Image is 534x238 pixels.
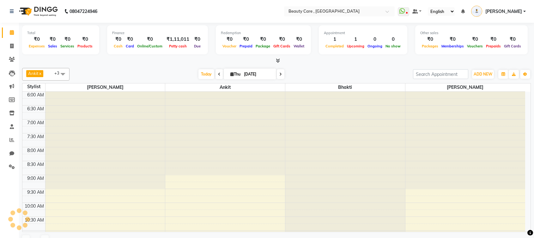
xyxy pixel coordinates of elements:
[472,70,494,79] button: ADD NEW
[502,44,523,48] span: Gift Cards
[221,36,238,43] div: ₹0
[484,36,502,43] div: ₹0
[76,36,94,43] div: ₹0
[46,44,59,48] span: Sales
[384,44,402,48] span: No show
[27,30,94,36] div: Total
[26,119,45,126] div: 7:00 AM
[440,44,465,48] span: Memberships
[238,44,254,48] span: Prepaid
[165,83,285,91] span: Ankit
[405,83,525,91] span: [PERSON_NAME]
[471,6,482,17] img: Omkar
[112,36,124,43] div: ₹0
[167,44,188,48] span: Petty cash
[198,69,214,79] span: Today
[366,36,384,43] div: 0
[28,71,39,76] span: Ankit
[345,36,366,43] div: 1
[26,92,45,98] div: 6:00 AM
[124,44,136,48] span: Card
[46,83,165,91] span: [PERSON_NAME]
[112,44,124,48] span: Cash
[27,44,46,48] span: Expenses
[474,72,492,76] span: ADD NEW
[164,36,192,43] div: ₹1,11,011
[23,231,45,237] div: 11:00 AM
[124,36,136,43] div: ₹0
[26,189,45,196] div: 9:30 AM
[192,44,202,48] span: Due
[112,30,203,36] div: Finance
[22,83,45,90] div: Stylist
[413,69,468,79] input: Search Appointment
[70,3,97,20] b: 08047224946
[27,36,46,43] div: ₹0
[366,44,384,48] span: Ongoing
[242,70,274,79] input: 2025-09-04
[485,8,522,15] span: [PERSON_NAME]
[23,217,45,223] div: 10:30 AM
[54,70,64,76] span: +3
[440,36,465,43] div: ₹0
[46,36,59,43] div: ₹0
[26,106,45,112] div: 6:30 AM
[345,44,366,48] span: Upcoming
[26,175,45,182] div: 9:00 AM
[420,36,440,43] div: ₹0
[23,203,45,210] div: 10:00 AM
[484,44,502,48] span: Prepaids
[238,36,254,43] div: ₹0
[272,36,292,43] div: ₹0
[292,36,306,43] div: ₹0
[76,44,94,48] span: Products
[229,72,242,76] span: Thu
[384,36,402,43] div: 0
[26,133,45,140] div: 7:30 AM
[254,44,272,48] span: Package
[136,36,164,43] div: ₹0
[26,161,45,168] div: 8:30 AM
[39,71,41,76] a: x
[465,44,484,48] span: Vouchers
[272,44,292,48] span: Gift Cards
[16,3,59,20] img: logo
[221,44,238,48] span: Voucher
[502,36,523,43] div: ₹0
[420,30,523,36] div: Other sales
[465,36,484,43] div: ₹0
[59,36,76,43] div: ₹0
[324,36,345,43] div: 1
[324,30,402,36] div: Appointment
[254,36,272,43] div: ₹0
[292,44,306,48] span: Wallet
[26,147,45,154] div: 8:00 AM
[136,44,164,48] span: Online/Custom
[285,83,405,91] span: Bhakti
[221,30,306,36] div: Redemption
[324,44,345,48] span: Completed
[192,36,203,43] div: ₹0
[59,44,76,48] span: Services
[420,44,440,48] span: Packages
